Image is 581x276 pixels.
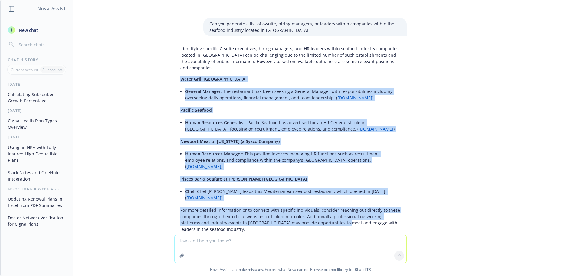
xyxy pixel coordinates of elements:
[359,126,393,132] a: [DOMAIN_NAME]
[5,213,68,229] button: Doctor Network Verification for Cigna Plans
[355,267,358,272] a: BI
[209,21,401,33] p: Can you generate a list of c-suite, hiring managers, hr leaders within cmopanies within the seafo...
[1,82,73,87] div: [DATE]
[337,95,372,101] a: [DOMAIN_NAME]
[5,168,68,184] button: Slack Notes and OneNote Integration
[18,40,66,49] input: Search chats
[180,76,247,82] span: Water Grill [GEOGRAPHIC_DATA]
[5,89,68,106] button: Calculating Subscriber Growth Percentage
[3,263,578,276] span: Nova Assist can make mistakes. Explore what Nova can do: Browse prompt library for and
[180,207,401,232] p: For more detailed information or to connect with specific individuals, consider reaching out dire...
[186,195,221,201] a: [DOMAIN_NAME]
[180,138,280,144] span: Newport Meat of [US_STATE] (a Sysco Company)
[185,87,401,102] li: : The restaurant has been seeking a General Manager with responsibilities including overseeing da...
[1,186,73,191] div: More than a week ago
[185,188,195,194] span: Chef
[180,176,307,182] span: Pisces Bar & Seafare at [PERSON_NAME] [GEOGRAPHIC_DATA]
[366,267,371,272] a: TR
[5,194,68,210] button: Updating Renewal Plans in Excel from PDF Summaries
[185,88,221,94] span: General Manager
[185,187,401,202] li: : Chef [PERSON_NAME] leads this Mediterranean seafood restaurant, which opened in [DATE]. ( )
[185,149,401,171] li: : This position involves managing HR functions such as recruitment, employee relations, and compl...
[180,107,212,113] span: Pacific Seafood
[1,135,73,140] div: [DATE]
[185,118,401,133] li: : Pacific Seafood has advertised for an HR Generalist role in [GEOGRAPHIC_DATA], focusing on recr...
[5,116,68,132] button: Cigna Health Plan Types Overview
[5,142,68,165] button: Using an HRA with Fully Insured High Deductible Plans
[18,27,38,33] span: New chat
[38,5,66,12] h1: Nova Assist
[186,164,221,169] a: [DOMAIN_NAME]
[185,120,245,125] span: Human Resources Generalist
[1,57,73,62] div: Chat History
[1,108,73,113] div: [DATE]
[185,151,242,157] span: Human Resources Manager
[5,25,68,35] button: New chat
[11,67,38,72] p: Current account
[42,67,63,72] p: All accounts
[180,45,401,71] p: Identifying specific C-suite executives, hiring managers, and HR leaders within seafood industry ...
